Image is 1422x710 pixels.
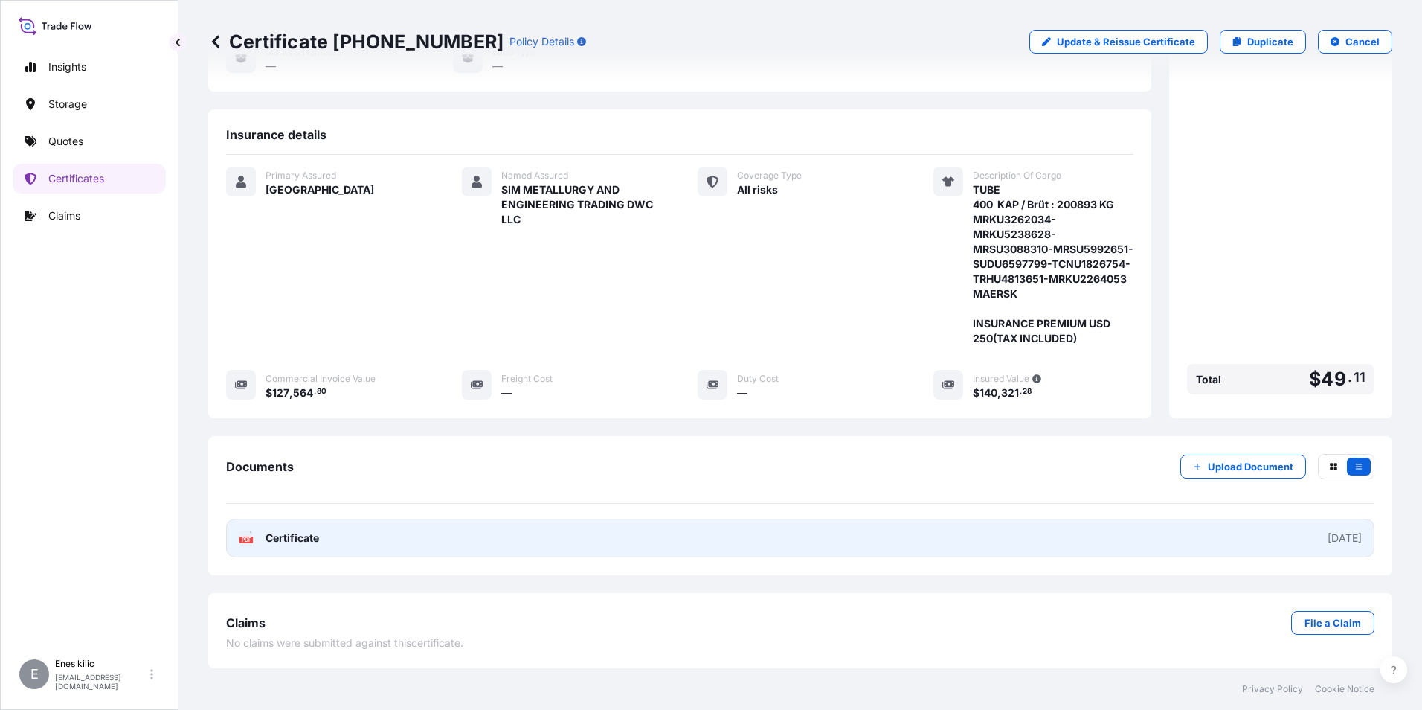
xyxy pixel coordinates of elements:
p: Insights [48,60,86,74]
span: $ [973,388,979,398]
span: — [737,386,747,400]
span: E [30,667,39,682]
a: Duplicate [1220,30,1306,54]
p: Enes kilic [55,658,147,670]
a: Cookie Notice [1315,683,1374,695]
span: [GEOGRAPHIC_DATA] [266,182,374,197]
span: 140 [979,388,997,398]
span: No claims were submitted against this certificate . [226,636,463,650]
span: Certificate [266,531,319,546]
span: $ [266,388,272,398]
span: All risks [737,182,778,197]
span: Commercial Invoice Value [266,373,376,385]
p: Quotes [48,134,83,149]
span: Total [1196,372,1221,387]
p: Certificates [48,171,104,186]
span: 28 [1023,389,1032,394]
div: [DATE] [1328,531,1362,546]
p: Storage [48,97,87,112]
span: Named Assured [501,170,568,182]
span: , [997,388,1001,398]
span: Duty Cost [737,373,779,385]
a: Update & Reissue Certificate [1029,30,1208,54]
span: — [501,386,512,400]
span: Claims [226,615,266,630]
a: File a Claim [1291,611,1374,635]
a: Storage [13,89,166,119]
p: File a Claim [1304,615,1361,630]
span: 564 [293,388,313,398]
span: Insurance details [226,127,326,142]
span: Insured Value [973,373,1029,385]
a: Insights [13,52,166,82]
p: Duplicate [1247,34,1293,49]
span: 127 [272,388,289,398]
a: Certificates [13,164,166,194]
p: Update & Reissue Certificate [1057,34,1195,49]
span: Documents [226,459,294,474]
span: 321 [1001,388,1019,398]
span: . [314,389,316,394]
span: Description Of Cargo [973,170,1061,182]
span: SIM METALLURGY AND ENGINEERING TRADING DWC LLC [501,182,662,227]
p: Upload Document [1208,459,1293,474]
span: , [289,388,293,398]
p: [EMAIL_ADDRESS][DOMAIN_NAME] [55,673,147,691]
span: $ [1309,370,1321,388]
span: Freight Cost [501,373,553,385]
p: Claims [48,208,80,223]
a: Privacy Policy [1242,683,1303,695]
a: Quotes [13,127,166,156]
button: Upload Document [1180,455,1306,479]
a: Claims [13,201,166,231]
span: 11 [1354,373,1365,382]
span: TUBE 400 KAP / Brüt : 200893 KG MRKU3262034-MRKU5238628-MRSU3088310-MRSU5992651-SUDU6597799-TCNU1... [973,182,1133,346]
a: PDFCertificate[DATE] [226,519,1374,557]
p: Certificate [PHONE_NUMBER] [208,30,504,54]
p: Policy Details [509,34,574,49]
span: Primary Assured [266,170,336,182]
span: . [1348,373,1352,382]
span: 49 [1321,370,1345,388]
span: 80 [317,389,326,394]
span: Coverage Type [737,170,802,182]
text: PDF [242,537,251,543]
p: Cancel [1345,34,1380,49]
span: . [1020,389,1022,394]
button: Cancel [1318,30,1392,54]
